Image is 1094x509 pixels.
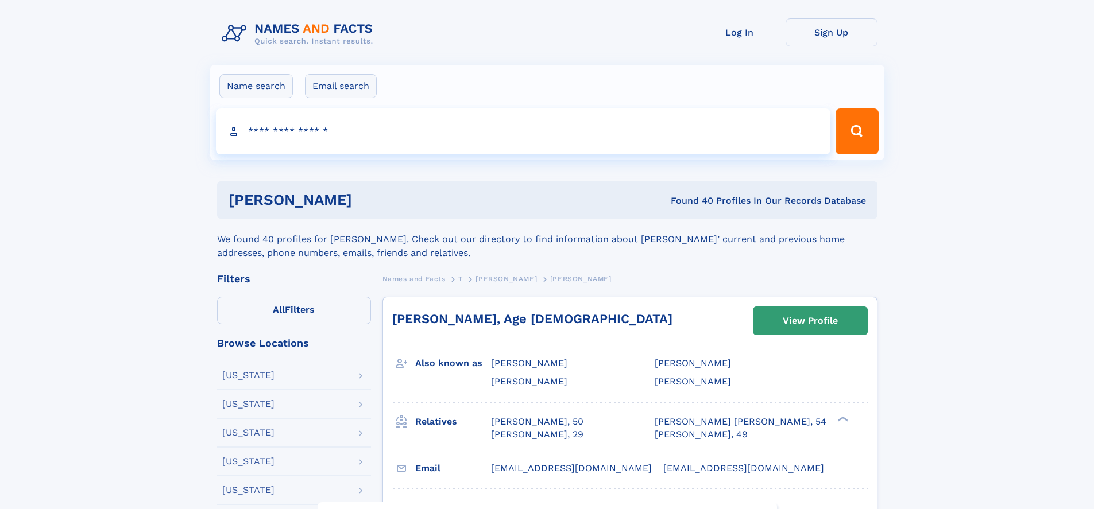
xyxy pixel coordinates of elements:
[491,463,652,473] span: [EMAIL_ADDRESS][DOMAIN_NAME]
[217,18,382,49] img: Logo Names and Facts
[415,459,491,478] h3: Email
[655,428,748,441] a: [PERSON_NAME], 49
[305,74,377,98] label: Email search
[458,271,463,286] a: T
[786,18,877,46] a: Sign Up
[655,358,731,368] span: [PERSON_NAME]
[415,353,491,373] h3: Also known as
[222,371,275,380] div: [US_STATE]
[476,275,537,283] span: [PERSON_NAME]
[491,376,567,387] span: [PERSON_NAME]
[836,108,878,154] button: Search Button
[219,74,293,98] label: Name search
[392,312,672,326] a: [PERSON_NAME], Age [DEMOGRAPHIC_DATA]
[663,463,824,473] span: [EMAIL_ADDRESS][DOMAIN_NAME]
[217,219,877,260] div: We found 40 profiles for [PERSON_NAME]. Check out our directory to find information about [PERSON...
[550,275,612,283] span: [PERSON_NAME]
[835,415,849,422] div: ❯
[491,358,567,368] span: [PERSON_NAME]
[273,304,285,315] span: All
[491,415,583,428] a: [PERSON_NAME], 50
[415,412,491,432] h3: Relatives
[217,274,371,284] div: Filters
[382,271,446,286] a: Names and Facts
[217,297,371,324] label: Filters
[222,428,275,437] div: [US_STATE]
[783,308,838,334] div: View Profile
[222,399,275,409] div: [US_STATE]
[655,376,731,387] span: [PERSON_NAME]
[655,415,826,428] a: [PERSON_NAME] [PERSON_NAME], 54
[216,108,831,154] input: search input
[753,307,867,335] a: View Profile
[229,193,512,207] h1: [PERSON_NAME]
[217,338,371,348] div: Browse Locations
[491,428,583,441] a: [PERSON_NAME], 29
[458,275,463,283] span: T
[222,485,275,495] div: [US_STATE]
[476,271,537,286] a: [PERSON_NAME]
[694,18,786,46] a: Log In
[222,457,275,466] div: [US_STATE]
[511,195,866,207] div: Found 40 Profiles In Our Records Database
